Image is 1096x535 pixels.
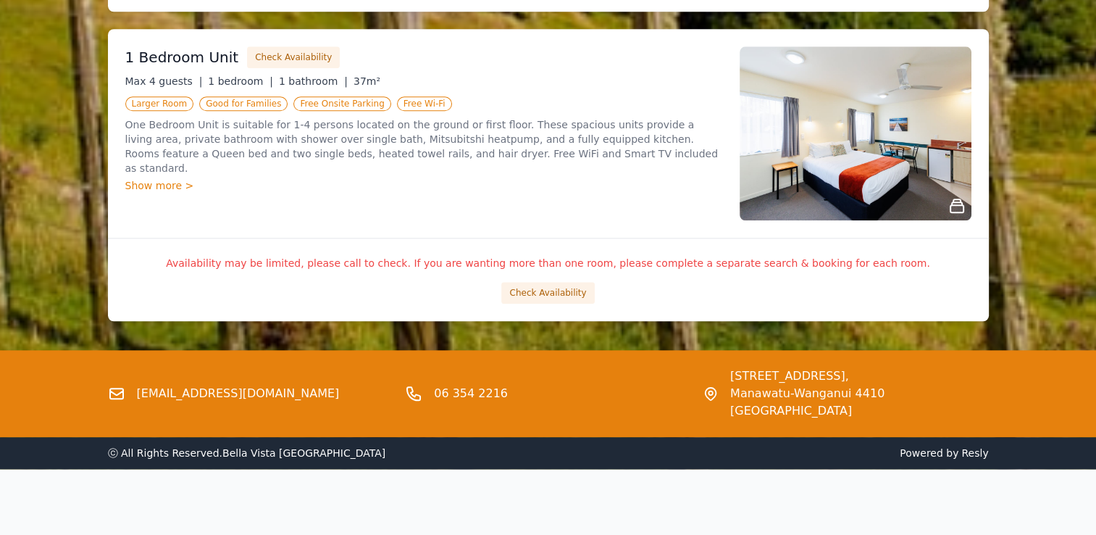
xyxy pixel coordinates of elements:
[961,447,988,459] a: Resly
[247,46,340,68] button: Check Availability
[125,256,971,270] p: Availability may be limited, please call to check. If you are wanting more than one room, please ...
[554,446,989,460] span: Powered by
[125,75,203,87] span: Max 4 guests |
[125,96,194,111] span: Larger Room
[125,117,722,175] p: One Bedroom Unit is suitable for 1-4 persons located on the ground or first floor. These spacious...
[397,96,452,111] span: Free Wi-Fi
[199,96,288,111] span: Good for Families
[501,282,594,304] button: Check Availability
[108,447,386,459] span: ⓒ All Rights Reserved. Bella Vista [GEOGRAPHIC_DATA]
[730,368,989,385] span: [STREET_ADDRESS],
[730,385,989,420] span: Manawatu-Wanganui 4410 [GEOGRAPHIC_DATA]
[354,75,380,87] span: 37m²
[293,96,390,111] span: Free Onsite Parking
[434,385,508,402] a: 06 354 2216
[279,75,348,87] span: 1 bathroom |
[208,75,273,87] span: 1 bedroom |
[125,47,239,67] h3: 1 Bedroom Unit
[125,178,722,193] div: Show more >
[137,385,340,402] a: [EMAIL_ADDRESS][DOMAIN_NAME]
